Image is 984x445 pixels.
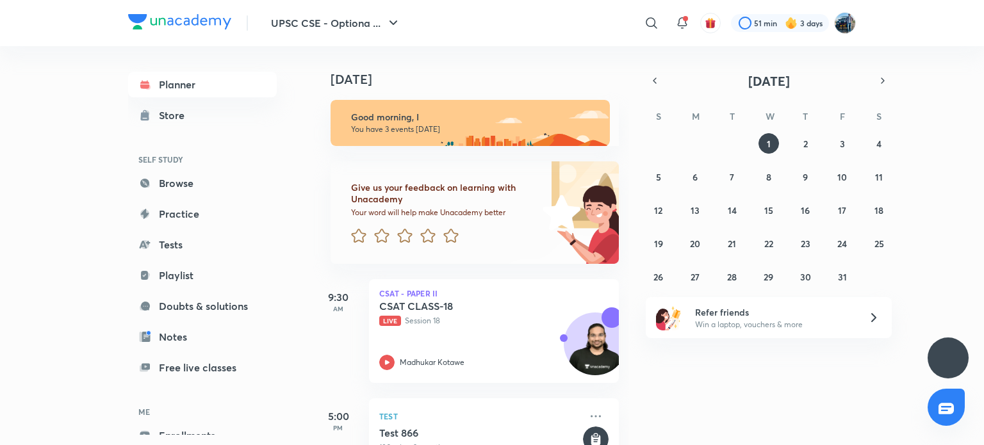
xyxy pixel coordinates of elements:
a: Tests [128,232,277,257]
abbr: October 19, 2025 [654,238,663,250]
button: October 29, 2025 [758,266,779,287]
button: October 5, 2025 [648,166,669,187]
button: October 21, 2025 [722,233,742,254]
abbr: Friday [840,110,845,122]
a: Practice [128,201,277,227]
span: Live [379,316,401,326]
abbr: October 5, 2025 [656,171,661,183]
abbr: October 3, 2025 [840,138,845,150]
abbr: October 26, 2025 [653,271,663,283]
h6: SELF STUDY [128,149,277,170]
button: October 30, 2025 [795,266,816,287]
button: October 28, 2025 [722,266,742,287]
button: October 18, 2025 [869,200,889,220]
button: October 11, 2025 [869,166,889,187]
abbr: October 30, 2025 [800,271,811,283]
abbr: October 4, 2025 [876,138,881,150]
button: October 16, 2025 [795,200,816,220]
abbr: October 11, 2025 [875,171,883,183]
abbr: October 24, 2025 [837,238,847,250]
abbr: October 31, 2025 [838,271,847,283]
abbr: October 18, 2025 [874,204,883,216]
abbr: October 25, 2025 [874,238,884,250]
button: October 8, 2025 [758,166,779,187]
button: October 6, 2025 [685,166,705,187]
abbr: October 9, 2025 [803,171,808,183]
div: Store [159,108,192,123]
button: October 26, 2025 [648,266,669,287]
a: Doubts & solutions [128,293,277,319]
abbr: October 22, 2025 [764,238,773,250]
img: streak [785,17,798,29]
button: October 19, 2025 [648,233,669,254]
abbr: Wednesday [766,110,775,122]
button: October 22, 2025 [758,233,779,254]
abbr: October 7, 2025 [730,171,734,183]
a: Notes [128,324,277,350]
a: Store [128,102,277,128]
abbr: October 23, 2025 [801,238,810,250]
abbr: Sunday [656,110,661,122]
abbr: October 20, 2025 [690,238,700,250]
h4: [DATE] [331,72,632,87]
button: October 25, 2025 [869,233,889,254]
abbr: October 21, 2025 [728,238,736,250]
img: morning [331,100,610,146]
img: ttu [940,350,956,366]
p: You have 3 events [DATE] [351,124,598,134]
h6: ME [128,401,277,423]
abbr: October 27, 2025 [691,271,700,283]
button: October 23, 2025 [795,233,816,254]
abbr: October 17, 2025 [838,204,846,216]
img: I A S babu [834,12,856,34]
button: October 9, 2025 [795,166,816,187]
abbr: October 1, 2025 [767,138,771,150]
button: October 12, 2025 [648,200,669,220]
p: Test [379,409,580,424]
abbr: October 15, 2025 [764,204,773,216]
a: Planner [128,72,277,97]
abbr: October 28, 2025 [727,271,737,283]
abbr: October 16, 2025 [801,204,810,216]
button: October 2, 2025 [795,133,816,154]
img: Company Logo [128,14,231,29]
button: October 15, 2025 [758,200,779,220]
button: October 20, 2025 [685,233,705,254]
button: October 3, 2025 [832,133,853,154]
abbr: Monday [692,110,700,122]
p: Session 18 [379,315,580,327]
button: October 10, 2025 [832,166,853,187]
p: PM [313,424,364,432]
button: October 14, 2025 [722,200,742,220]
h6: Refer friends [695,305,853,319]
button: October 24, 2025 [832,233,853,254]
abbr: October 14, 2025 [728,204,737,216]
img: feedback_image [499,161,619,264]
h5: Test 866 [379,426,580,439]
button: October 31, 2025 [832,266,853,287]
abbr: Thursday [803,110,808,122]
abbr: October 12, 2025 [654,204,662,216]
button: October 17, 2025 [832,200,853,220]
abbr: October 6, 2025 [693,171,698,183]
img: referral [656,305,682,330]
abbr: Tuesday [730,110,735,122]
button: avatar [700,13,721,33]
h6: Good morning, I [351,111,598,123]
h5: 9:30 [313,289,364,305]
button: October 7, 2025 [722,166,742,187]
a: Playlist [128,263,277,288]
button: October 13, 2025 [685,200,705,220]
span: [DATE] [748,72,790,90]
a: Free live classes [128,355,277,380]
button: October 4, 2025 [869,133,889,154]
p: AM [313,305,364,312]
abbr: October 13, 2025 [691,204,700,216]
button: UPSC CSE - Optiona ... [263,10,409,36]
abbr: October 2, 2025 [803,138,808,150]
abbr: October 8, 2025 [766,171,771,183]
abbr: October 29, 2025 [764,271,773,283]
abbr: Saturday [876,110,881,122]
a: Company Logo [128,14,231,33]
p: CSAT - Paper II [379,289,609,297]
